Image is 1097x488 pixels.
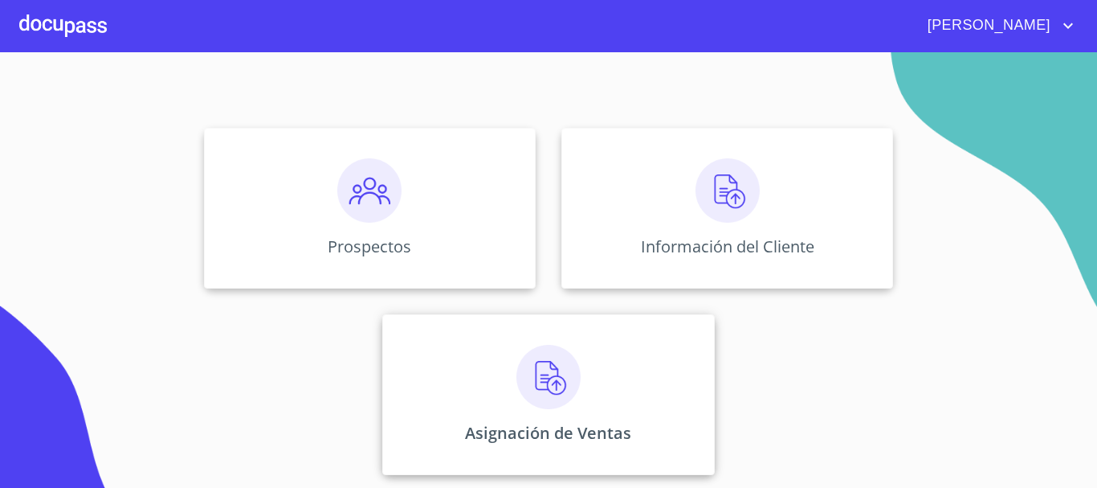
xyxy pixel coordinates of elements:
img: prospectos.png [337,158,402,223]
img: carga.png [695,158,760,223]
p: Información del Cliente [641,236,814,257]
span: [PERSON_NAME] [916,13,1058,39]
img: carga.png [516,345,581,409]
p: Prospectos [328,236,411,257]
button: account of current user [916,13,1078,39]
p: Asignación de Ventas [465,422,631,444]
